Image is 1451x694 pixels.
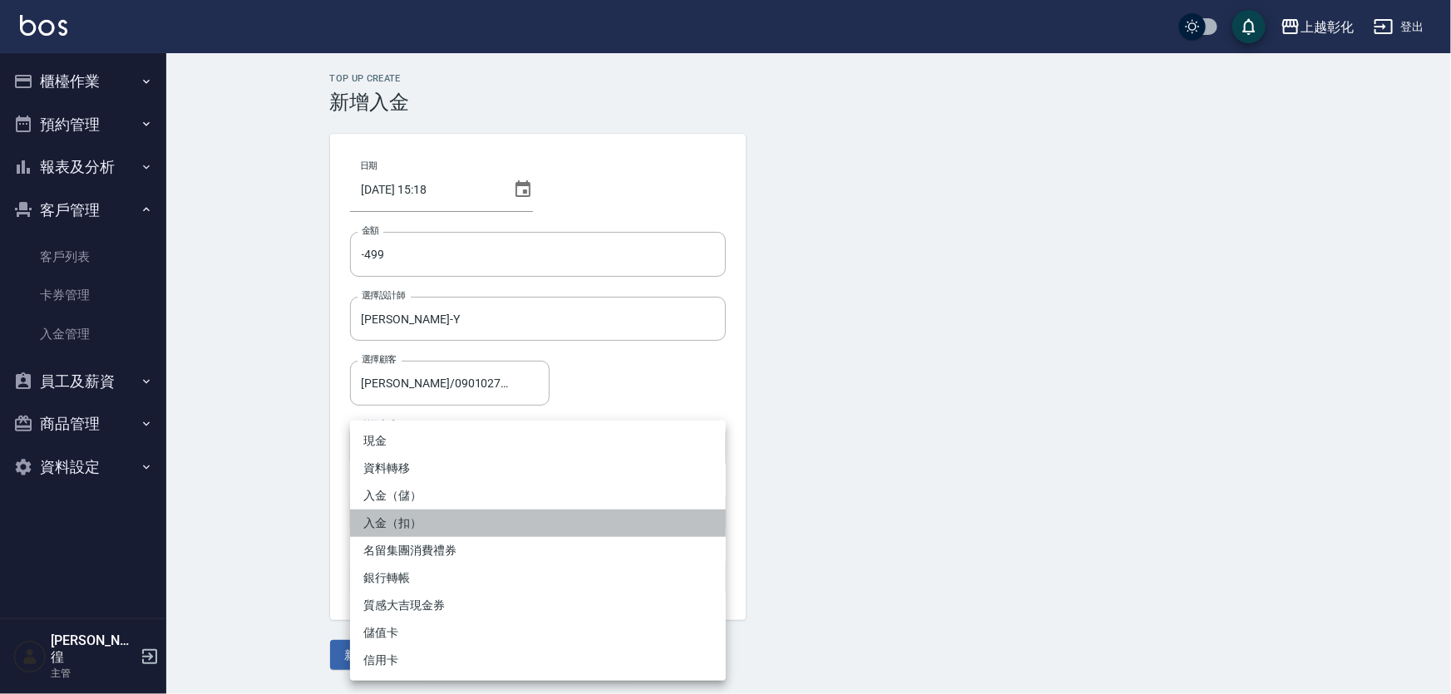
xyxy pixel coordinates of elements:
li: 銀行轉帳 [350,564,726,592]
li: 現金 [350,427,726,455]
li: 入金（儲） [350,482,726,509]
li: 資料轉移 [350,455,726,482]
li: 入金（扣） [350,509,726,537]
li: 儲值卡 [350,619,726,647]
li: 信用卡 [350,647,726,674]
li: 名留集團消費禮券 [350,537,726,564]
li: 質感大吉現金券 [350,592,726,619]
